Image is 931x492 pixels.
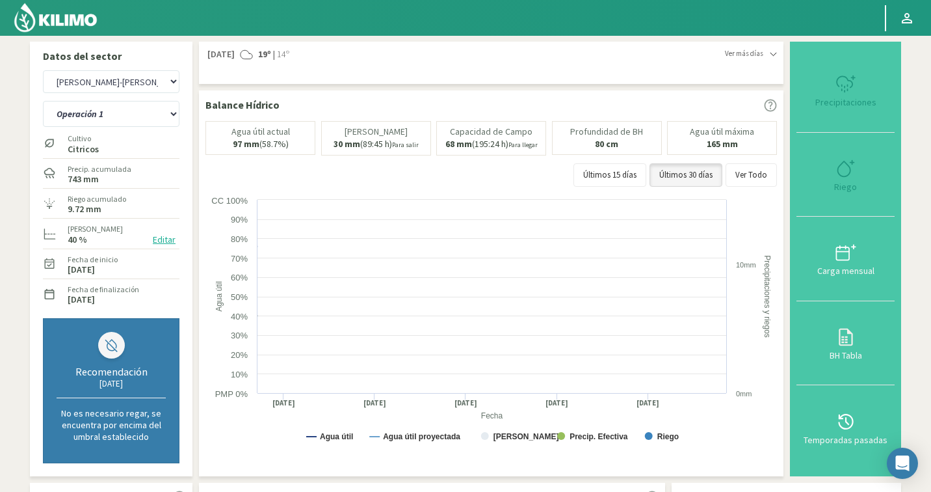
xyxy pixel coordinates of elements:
text: Agua útil proyectada [383,432,460,441]
label: [PERSON_NAME] [68,223,123,235]
text: [DATE] [363,398,386,408]
text: 80% [231,234,248,244]
text: [DATE] [545,398,568,408]
text: PMP 0% [215,389,248,399]
text: 0mm [736,390,752,398]
button: Ver Todo [726,163,777,187]
text: Precip. Efectiva [570,432,628,441]
span: 14º [275,48,289,61]
text: [PERSON_NAME] [493,432,559,441]
p: (89:45 h) [334,139,419,150]
div: BH Tabla [800,351,891,360]
text: 40% [231,312,248,321]
text: 30% [231,331,248,340]
text: 10mm [736,261,756,269]
p: Agua útil máxima [690,127,754,137]
div: Riego [800,182,891,191]
text: 20% [231,350,248,360]
small: Para llegar [508,141,538,149]
text: Agua útil [215,281,224,312]
text: [DATE] [636,398,659,408]
text: Agua útil [320,432,353,441]
label: 743 mm [68,175,99,184]
p: Datos del sector [43,48,179,64]
text: 50% [231,292,248,302]
span: Ver más días [725,48,763,59]
div: Temporadas pasadas [800,435,891,444]
label: [DATE] [68,295,95,304]
text: [DATE] [454,398,477,408]
button: Editar [149,232,179,247]
text: Fecha [481,411,503,420]
p: Profundidad de BH [570,127,643,137]
div: Carga mensual [800,266,891,275]
button: Precipitaciones [796,48,895,133]
p: Agua útil actual [231,127,290,137]
div: Open Intercom Messenger [887,448,918,479]
text: 70% [231,254,248,264]
button: Riego [796,133,895,217]
b: 80 cm [595,138,618,150]
text: [DATE] [272,398,295,408]
text: 60% [231,273,248,282]
label: Citricos [68,145,99,154]
label: 9.72 mm [68,205,101,213]
p: No es necesario regar, se encuentra por encima del umbral establecido [57,407,166,443]
text: 10% [231,370,248,379]
label: Precip. acumulada [68,163,131,175]
text: Riego [657,432,679,441]
div: Precipitaciones [800,98,891,107]
small: Para salir [392,141,419,149]
button: BH Tabla [796,301,895,386]
p: (195:24 h) [445,139,538,150]
text: 90% [231,215,248,225]
text: CC 100% [211,196,248,206]
label: Riego acumulado [68,193,126,205]
div: [DATE] [57,378,166,389]
button: Últimos 30 días [649,163,722,187]
img: Kilimo [13,2,98,33]
button: Últimos 15 días [573,163,646,187]
label: [DATE] [68,266,95,274]
span: | [273,48,275,61]
button: Temporadas pasadas [796,385,895,470]
b: 30 mm [334,138,360,150]
label: 40 % [68,236,87,244]
span: [DATE] [205,48,235,61]
label: Fecha de inicio [68,254,118,266]
b: 165 mm [707,138,738,150]
b: 68 mm [445,138,472,150]
label: Fecha de finalización [68,284,139,295]
p: Capacidad de Campo [450,127,532,137]
p: [PERSON_NAME] [345,127,408,137]
strong: 19º [258,48,271,60]
b: 97 mm [233,138,259,150]
text: Precipitaciones y riegos [763,255,772,338]
p: (58.7%) [233,139,289,149]
div: Recomendación [57,365,166,378]
button: Carga mensual [796,217,895,301]
p: Balance Hídrico [205,97,280,113]
label: Cultivo [68,133,99,144]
